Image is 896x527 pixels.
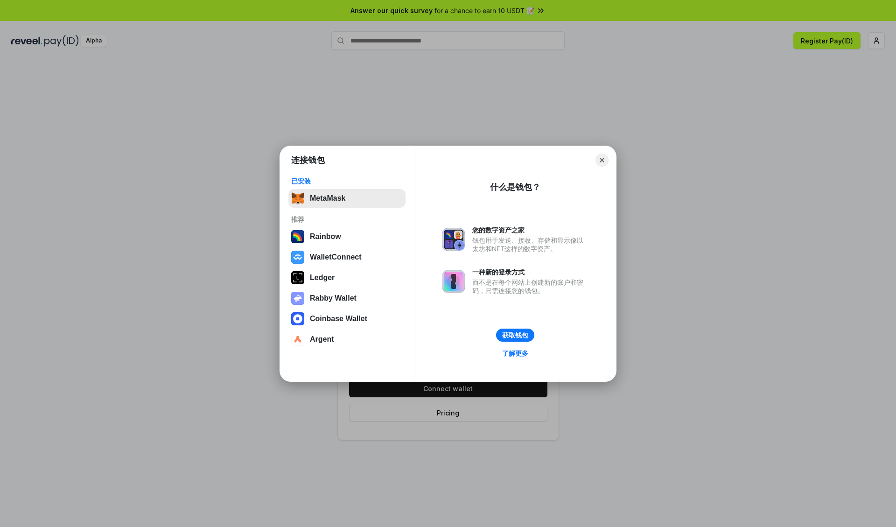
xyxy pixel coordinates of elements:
[291,271,304,284] img: svg+xml,%3Csvg%20xmlns%3D%22http%3A%2F%2Fwww.w3.org%2F2000%2Fsvg%22%20width%3D%2228%22%20height%3...
[502,349,528,358] div: 了解更多
[497,347,534,359] a: 了解更多
[291,192,304,205] img: svg+xml,%3Csvg%20fill%3D%22none%22%20height%3D%2233%22%20viewBox%3D%220%200%2035%2033%22%20width%...
[291,155,325,166] h1: 连接钱包
[472,226,588,234] div: 您的数字资产之家
[502,331,528,339] div: 获取钱包
[291,312,304,325] img: svg+xml,%3Csvg%20width%3D%2228%22%20height%3D%2228%22%20viewBox%3D%220%200%2028%2028%22%20fill%3D...
[291,177,403,185] div: 已安装
[288,189,406,208] button: MetaMask
[291,333,304,346] img: svg+xml,%3Csvg%20width%3D%2228%22%20height%3D%2228%22%20viewBox%3D%220%200%2028%2028%22%20fill%3D...
[310,274,335,282] div: Ledger
[442,270,465,293] img: svg+xml,%3Csvg%20xmlns%3D%22http%3A%2F%2Fwww.w3.org%2F2000%2Fsvg%22%20fill%3D%22none%22%20viewBox...
[310,315,367,323] div: Coinbase Wallet
[288,309,406,328] button: Coinbase Wallet
[310,194,345,203] div: MetaMask
[288,330,406,349] button: Argent
[291,230,304,243] img: svg+xml,%3Csvg%20width%3D%22120%22%20height%3D%22120%22%20viewBox%3D%220%200%20120%20120%22%20fil...
[291,215,403,224] div: 推荐
[490,182,540,193] div: 什么是钱包？
[310,294,357,302] div: Rabby Wallet
[595,154,609,167] button: Close
[288,289,406,308] button: Rabby Wallet
[442,228,465,251] img: svg+xml,%3Csvg%20xmlns%3D%22http%3A%2F%2Fwww.w3.org%2F2000%2Fsvg%22%20fill%3D%22none%22%20viewBox...
[310,253,362,261] div: WalletConnect
[472,278,588,295] div: 而不是在每个网站上创建新的账户和密码，只需连接您的钱包。
[496,329,534,342] button: 获取钱包
[288,227,406,246] button: Rainbow
[310,232,341,241] div: Rainbow
[291,292,304,305] img: svg+xml,%3Csvg%20xmlns%3D%22http%3A%2F%2Fwww.w3.org%2F2000%2Fsvg%22%20fill%3D%22none%22%20viewBox...
[472,236,588,253] div: 钱包用于发送、接收、存储和显示像以太坊和NFT这样的数字资产。
[472,268,588,276] div: 一种新的登录方式
[288,268,406,287] button: Ledger
[310,335,334,344] div: Argent
[291,251,304,264] img: svg+xml,%3Csvg%20width%3D%2228%22%20height%3D%2228%22%20viewBox%3D%220%200%2028%2028%22%20fill%3D...
[288,248,406,267] button: WalletConnect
